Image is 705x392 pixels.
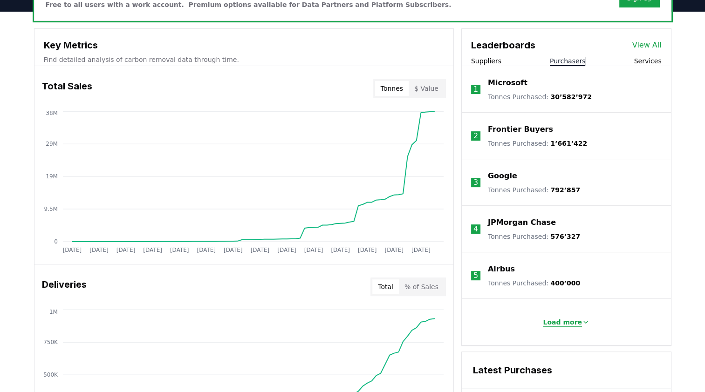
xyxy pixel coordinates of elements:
[473,363,660,377] h3: Latest Purchases
[170,247,189,253] tspan: [DATE]
[372,279,399,294] button: Total
[488,264,515,275] a: Airbus
[43,339,58,345] tspan: 750K
[358,247,377,253] tspan: [DATE]
[632,40,662,51] a: View All
[46,110,58,116] tspan: 38M
[488,217,556,228] a: JPMorgan Chase
[550,140,587,147] span: 1’661’422
[44,55,444,64] p: Find detailed analysis of carbon removal data through time.
[116,247,135,253] tspan: [DATE]
[42,79,92,98] h3: Total Sales
[43,372,58,378] tspan: 500K
[471,38,535,52] h3: Leaderboards
[550,93,592,101] span: 30’582’972
[143,247,162,253] tspan: [DATE]
[62,247,82,253] tspan: [DATE]
[550,56,586,66] button: Purchasers
[473,177,478,188] p: 3
[550,186,580,194] span: 792’857
[535,313,597,331] button: Load more
[224,247,243,253] tspan: [DATE]
[46,141,58,147] tspan: 29M
[550,233,580,240] span: 576’327
[42,277,87,296] h3: Deliveries
[46,173,58,180] tspan: 19M
[44,38,444,52] h3: Key Metrics
[471,56,501,66] button: Suppliers
[488,170,517,182] a: Google
[488,278,580,288] p: Tonnes Purchased :
[473,130,478,142] p: 2
[399,279,444,294] button: % of Sales
[384,247,404,253] tspan: [DATE]
[409,81,444,96] button: $ Value
[411,247,431,253] tspan: [DATE]
[473,223,478,235] p: 4
[375,81,409,96] button: Tonnes
[488,92,592,101] p: Tonnes Purchased :
[304,247,323,253] tspan: [DATE]
[634,56,661,66] button: Services
[488,232,580,241] p: Tonnes Purchased :
[89,247,109,253] tspan: [DATE]
[277,247,296,253] tspan: [DATE]
[550,279,580,287] span: 400’000
[488,139,587,148] p: Tonnes Purchased :
[488,77,527,88] a: Microsoft
[473,270,478,281] p: 5
[54,238,58,245] tspan: 0
[44,206,57,212] tspan: 9.5M
[197,247,216,253] tspan: [DATE]
[331,247,350,253] tspan: [DATE]
[250,247,269,253] tspan: [DATE]
[543,318,582,327] p: Load more
[488,124,553,135] a: Frontier Buyers
[473,84,478,95] p: 1
[49,308,57,315] tspan: 1M
[488,185,580,195] p: Tonnes Purchased :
